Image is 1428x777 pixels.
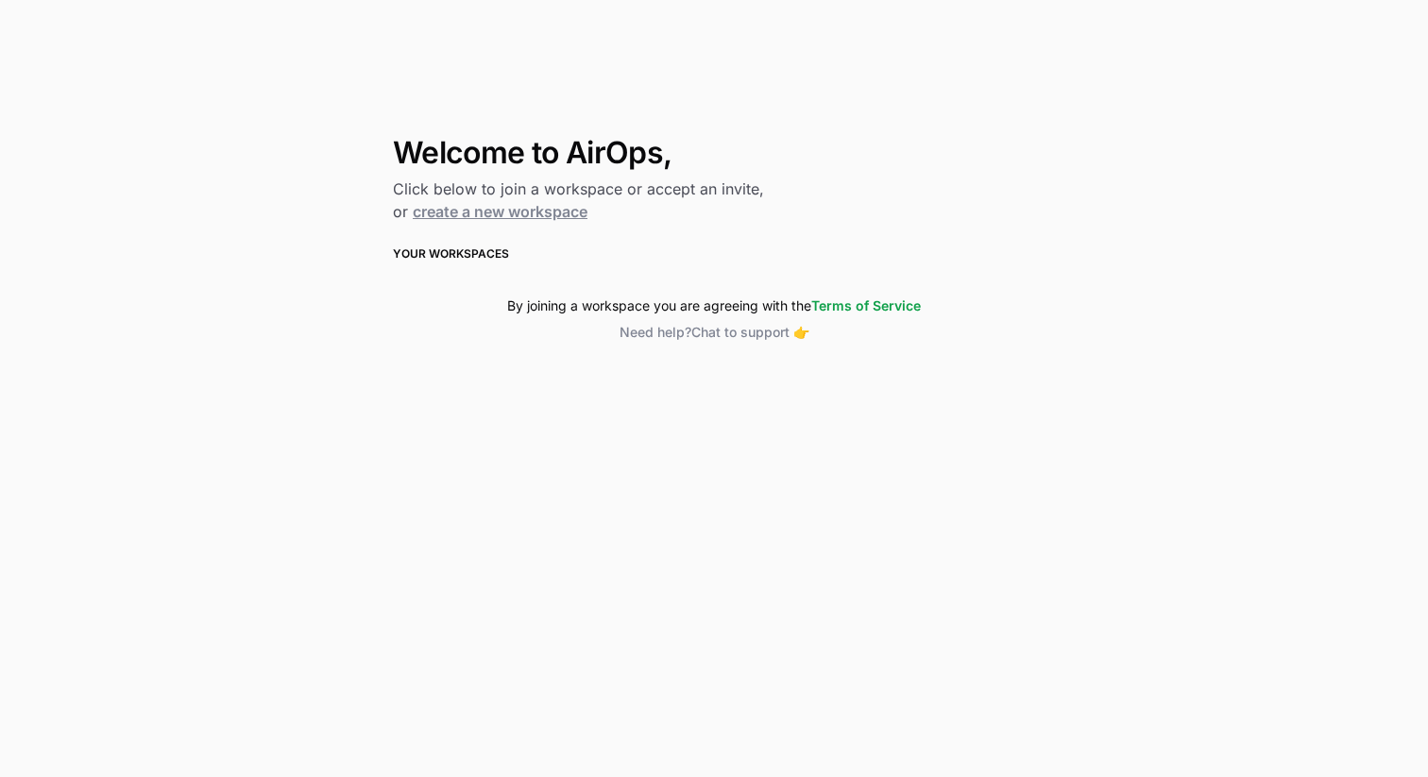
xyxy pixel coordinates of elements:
[393,136,1035,170] h1: Welcome to AirOps,
[811,297,921,313] a: Terms of Service
[691,324,809,340] span: Chat to support 👉
[393,296,1035,315] div: By joining a workspace you are agreeing with the
[413,202,587,221] a: create a new workspace
[393,245,1035,262] h3: Your Workspaces
[393,177,1035,223] h2: Click below to join a workspace or accept an invite, or
[620,324,691,340] span: Need help?
[393,323,1035,342] button: Need help?Chat to support 👉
